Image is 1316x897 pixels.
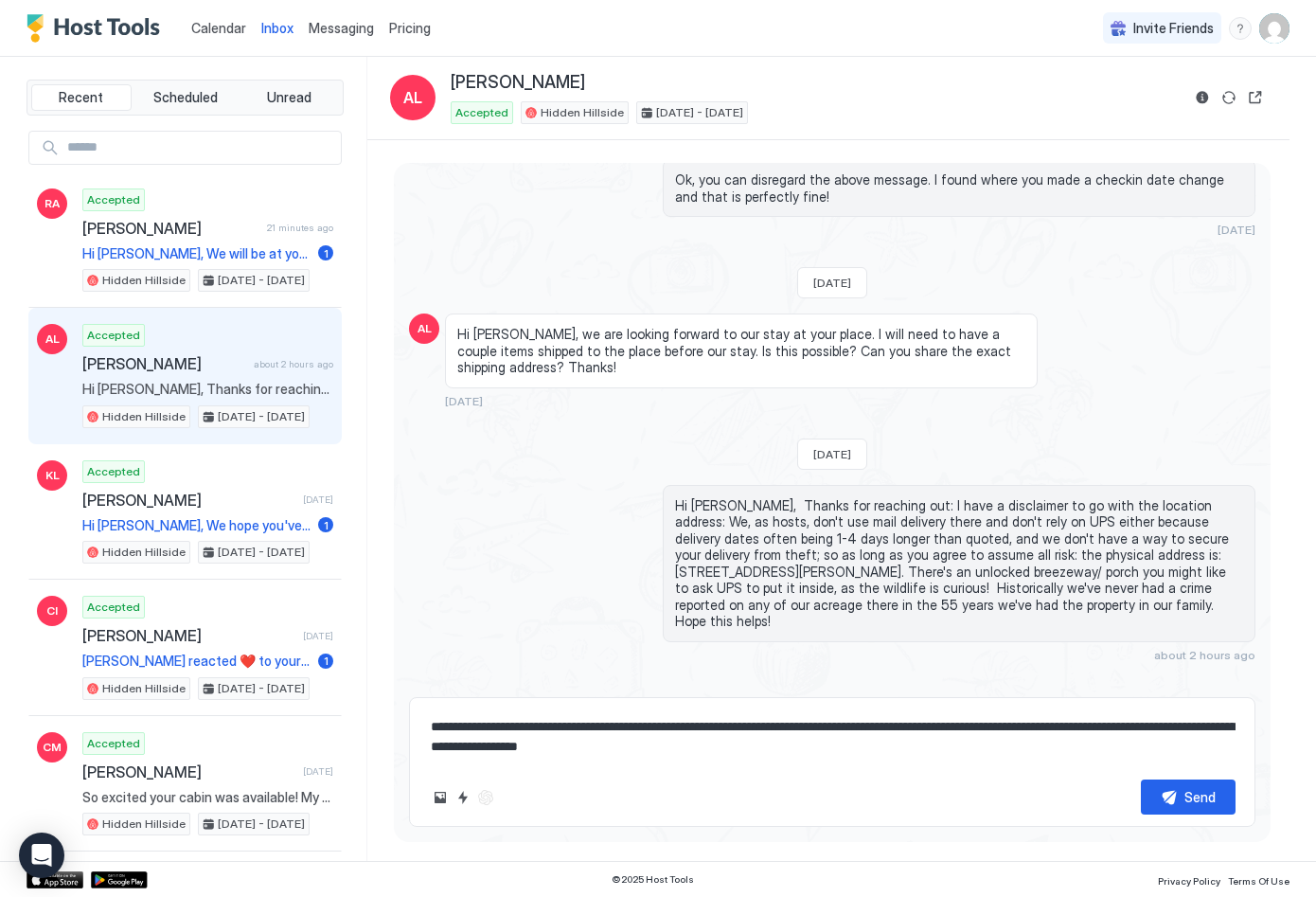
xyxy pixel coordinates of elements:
[254,358,333,370] span: about 2 hours ago
[1141,780,1236,815] button: Send
[82,653,311,670] span: [PERSON_NAME] reacted ❤️ to your message "Hi [PERSON_NAME], Just a reminder that your check-out i...
[303,493,333,506] span: [DATE]
[102,408,186,425] span: Hidden Hillside
[452,786,474,809] button: Quick reply
[87,735,140,752] span: Accepted
[261,20,293,36] span: Inbox
[45,467,60,484] span: KL
[102,680,186,697] span: Hidden Hillside
[218,816,305,833] span: [DATE] - [DATE]
[1191,86,1214,109] button: Reservation information
[44,195,60,212] span: RA
[1184,787,1216,807] div: Send
[239,84,339,111] button: Unread
[191,20,246,36] span: Calendar
[82,381,333,398] span: Hi [PERSON_NAME], Thanks for reaching out: I have a disclaimer to go with the location address: W...
[1158,870,1220,889] a: Privacy Policy
[324,246,329,260] span: 1
[60,132,341,164] input: Input Field
[102,272,186,289] span: Hidden Hillside
[218,272,305,289] span: [DATE] - [DATE]
[82,245,311,262] span: Hi [PERSON_NAME], We will be at your Airbnb [DATE][DATE] in the afternoon. We are on the road for...
[59,89,103,106] span: Recent
[1259,13,1289,44] div: User profile
[102,544,186,561] span: Hidden Hillside
[324,518,329,532] span: 1
[82,762,295,781] span: [PERSON_NAME]
[1105,680,1234,700] div: Scheduled Messages
[1229,17,1252,40] div: menu
[91,871,148,888] a: Google Play Store
[153,89,218,106] span: Scheduled
[82,789,333,806] span: So excited your cabin was available! My son and his girlfriend surprised us! Just a couple questi...
[43,739,62,756] span: CM
[82,219,259,238] span: [PERSON_NAME]
[1079,677,1255,703] button: Scheduled Messages
[102,816,186,833] span: Hidden Hillside
[309,20,374,36] span: Messaging
[303,630,333,642] span: [DATE]
[1218,223,1255,237] span: [DATE]
[418,320,432,337] span: AL
[82,626,295,645] span: [PERSON_NAME]
[1228,870,1289,889] a: Terms Of Use
[675,497,1243,630] span: Hi [PERSON_NAME], Thanks for reaching out: I have a disclaimer to go with the location address: W...
[1154,648,1255,662] span: about 2 hours ago
[1228,875,1289,887] span: Terms Of Use
[1218,86,1240,109] button: Sync reservation
[451,72,585,94] span: [PERSON_NAME]
[82,354,246,373] span: [PERSON_NAME]
[303,765,333,778] span: [DATE]
[813,276,851,290] span: [DATE]
[27,871,83,888] a: App Store
[1133,20,1214,37] span: Invite Friends
[309,18,374,38] a: Messaging
[27,14,169,43] a: Host Tools Logo
[457,326,1025,376] span: Hi [PERSON_NAME], we are looking forward to our stay at your place. I will need to have a couple ...
[261,18,293,38] a: Inbox
[1158,875,1220,887] span: Privacy Policy
[45,331,60,348] span: AL
[389,20,431,37] span: Pricing
[541,104,624,121] span: Hidden Hillside
[1244,86,1267,109] button: Open reservation
[31,84,132,111] button: Recent
[46,602,58,619] span: CI
[218,680,305,697] span: [DATE] - [DATE]
[82,517,311,534] span: Hi [PERSON_NAME], We hope you've been enjoying your stay! Your check-out time [DATE] is at 11AM. ...
[218,408,305,425] span: [DATE] - [DATE]
[19,833,64,878] div: Open Intercom Messenger
[87,463,140,480] span: Accepted
[675,171,1243,205] span: Ok, you can disregard the above message. I found where you made a checkin date change and that is...
[27,80,344,116] div: tab-group
[218,544,305,561] span: [DATE] - [DATE]
[429,786,452,809] button: Upload image
[87,327,140,344] span: Accepted
[87,599,140,616] span: Accepted
[445,394,483,408] span: [DATE]
[813,447,851,461] span: [DATE]
[267,222,333,234] span: 21 minutes ago
[82,491,295,510] span: [PERSON_NAME]
[612,873,694,886] span: © 2025 Host Tools
[403,86,422,109] span: AL
[87,191,140,208] span: Accepted
[656,104,743,121] span: [DATE] - [DATE]
[455,104,508,121] span: Accepted
[135,84,236,111] button: Scheduled
[324,654,329,668] span: 1
[267,89,311,106] span: Unread
[191,18,246,38] a: Calendar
